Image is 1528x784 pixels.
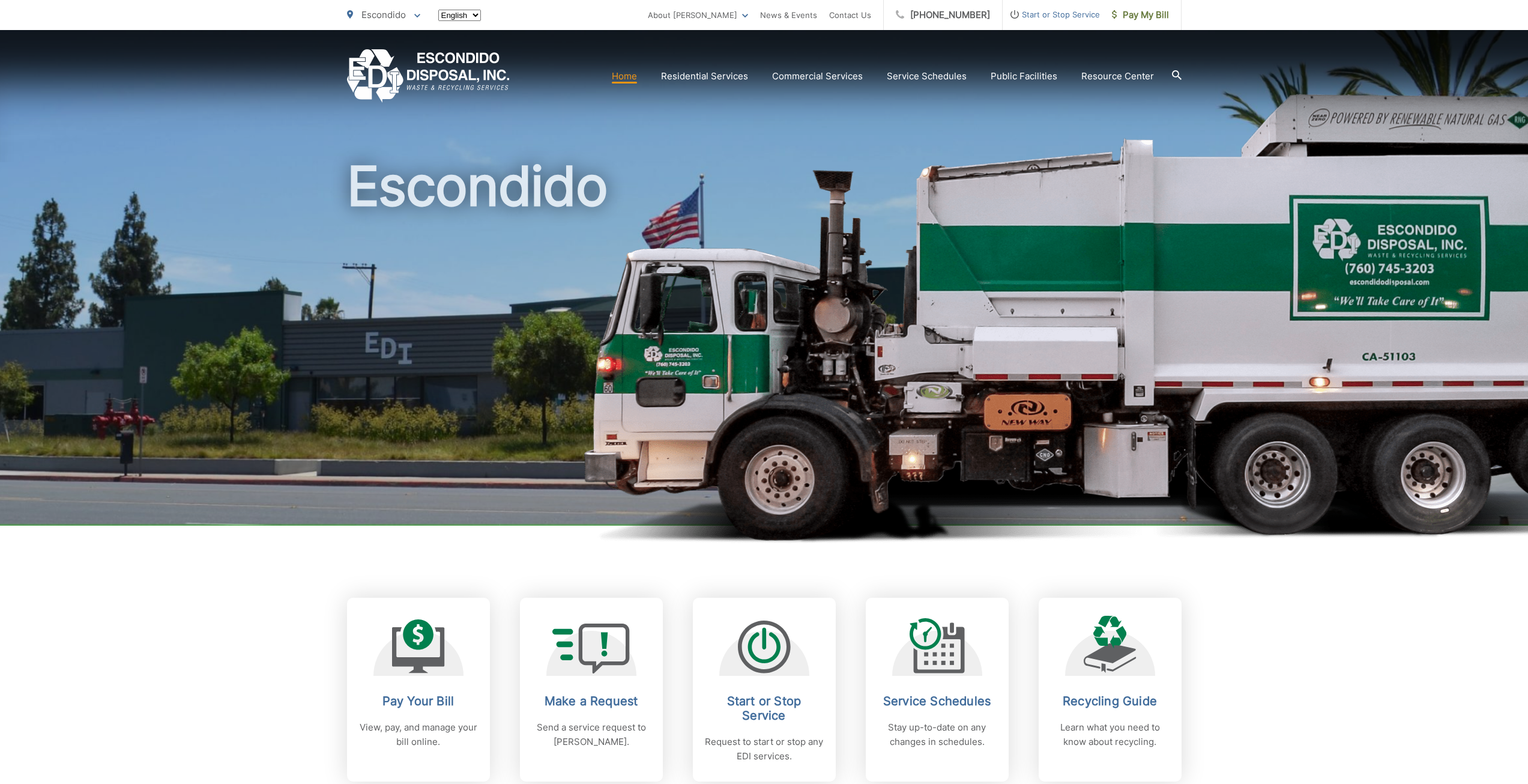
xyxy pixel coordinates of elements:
a: Residential Services [661,69,748,84]
a: Recycling Guide Learn what you need to know about recycling. [1039,598,1182,782]
span: Pay My Bill [1112,8,1169,22]
a: EDCD logo. Return to the homepage. [347,49,510,103]
p: Learn what you need to know about recycling. [1051,720,1170,749]
select: Select a language [438,10,481,21]
a: Resource Center [1081,69,1154,84]
a: Service Schedules Stay up-to-date on any changes in schedules. [866,598,1009,782]
a: Home [612,69,637,84]
a: Public Facilities [991,69,1057,84]
a: Make a Request Send a service request to [PERSON_NAME]. [520,598,663,782]
p: Send a service request to [PERSON_NAME]. [532,720,651,749]
p: Request to start or stop any EDI services. [705,735,824,764]
span: Escondido [361,9,406,20]
h1: Escondido [347,156,1182,536]
h2: Recycling Guide [1051,694,1170,708]
a: Service Schedules [887,69,967,84]
h2: Start or Stop Service [705,694,824,723]
p: View, pay, and manage your bill online. [359,720,478,749]
a: News & Events [760,8,817,22]
a: Commercial Services [772,69,863,84]
a: Contact Us [829,8,871,22]
h2: Service Schedules [878,694,997,708]
h2: Pay Your Bill [359,694,478,708]
a: About [PERSON_NAME] [648,8,748,22]
a: Pay Your Bill View, pay, and manage your bill online. [347,598,490,782]
p: Stay up-to-date on any changes in schedules. [878,720,997,749]
h2: Make a Request [532,694,651,708]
